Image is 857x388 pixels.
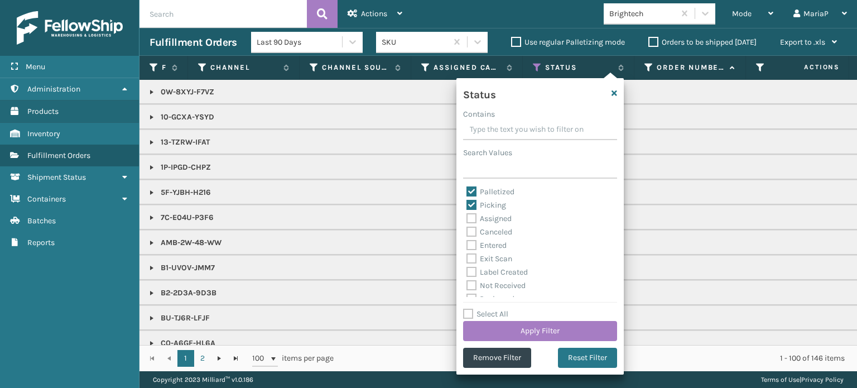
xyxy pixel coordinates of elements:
[609,8,676,20] div: Brightech
[177,350,194,367] a: 1
[761,376,800,384] a: Terms of Use
[210,63,278,73] label: Channel
[349,353,845,364] div: 1 - 100 of 146 items
[228,350,244,367] a: Go to the last page
[322,63,389,73] label: Channel Source
[27,173,86,182] span: Shipment Status
[27,84,80,94] span: Administration
[26,62,45,71] span: Menu
[434,63,501,73] label: Assigned Carrier Service
[361,9,387,18] span: Actions
[27,107,59,116] span: Products
[153,371,253,388] p: Copyright 2023 Milliard™ v 1.0.186
[761,371,844,388] div: |
[466,200,506,210] label: Picking
[466,241,507,250] label: Entered
[162,63,166,73] label: Fulfillment Order Id
[463,108,495,120] label: Contains
[558,348,617,368] button: Reset Filter
[463,120,617,140] input: Type the text you wish to filter on
[27,151,90,160] span: Fulfillment Orders
[215,354,224,363] span: Go to the next page
[511,37,625,47] label: Use regular Palletizing mode
[466,281,526,290] label: Not Received
[466,254,512,264] label: Exit Scan
[801,376,844,384] a: Privacy Policy
[466,214,512,223] label: Assigned
[657,63,724,73] label: Order Number
[463,85,495,102] h4: Status
[17,11,123,45] img: logo
[463,147,512,159] label: Search Values
[211,350,228,367] a: Go to the next page
[150,36,237,49] h3: Fulfillment Orders
[194,350,211,367] a: 2
[732,9,752,18] span: Mode
[27,216,56,226] span: Batches
[466,294,514,304] label: Packaged
[545,63,613,73] label: Status
[27,129,60,138] span: Inventory
[466,187,514,197] label: Palletized
[769,58,846,76] span: Actions
[252,353,269,364] span: 100
[463,321,617,341] button: Apply Filter
[27,238,55,247] span: Reports
[780,37,825,47] span: Export to .xls
[463,309,508,319] label: Select All
[252,350,334,367] span: items per page
[257,36,343,48] div: Last 90 Days
[27,194,66,204] span: Containers
[466,267,528,277] label: Label Created
[463,348,531,368] button: Remove Filter
[466,227,512,237] label: Canceled
[648,37,757,47] label: Orders to be shipped [DATE]
[232,354,240,363] span: Go to the last page
[382,36,448,48] div: SKU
